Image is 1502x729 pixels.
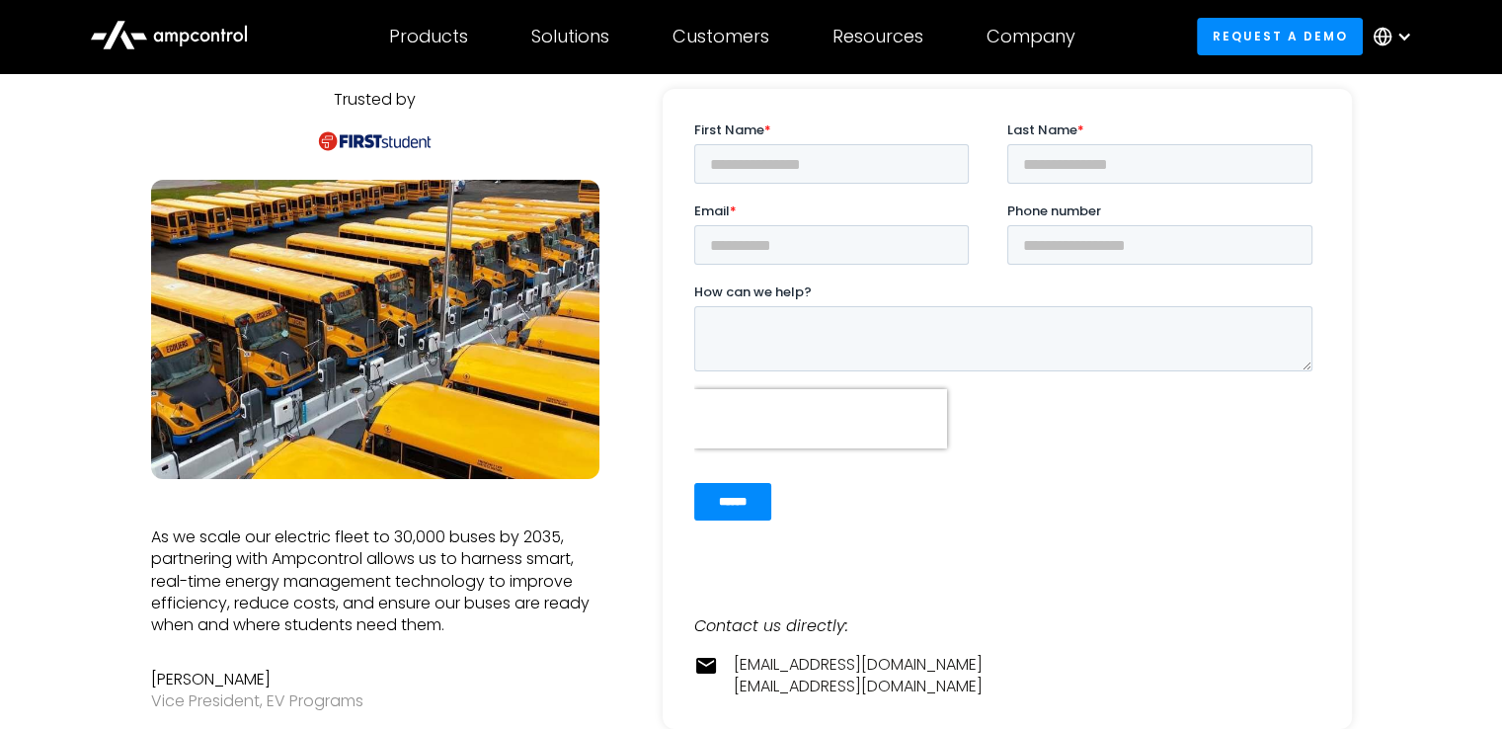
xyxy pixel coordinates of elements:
[832,26,923,47] div: Resources
[531,26,609,47] div: Solutions
[734,654,983,676] a: [EMAIL_ADDRESS][DOMAIN_NAME]
[389,26,468,47] div: Products
[672,26,769,47] div: Customers
[694,615,1320,637] div: Contact us directly:
[987,26,1075,47] div: Company
[1197,18,1363,54] a: Request a demo
[694,121,1320,536] iframe: Form 0
[734,676,983,697] a: [EMAIL_ADDRESS][DOMAIN_NAME]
